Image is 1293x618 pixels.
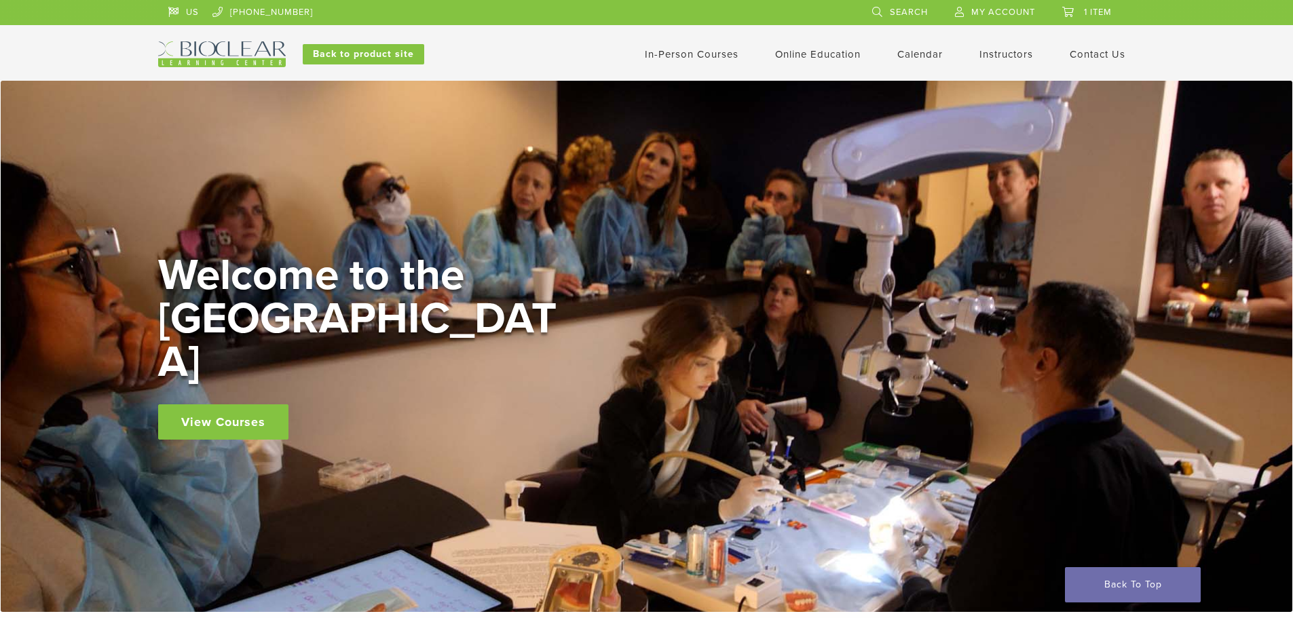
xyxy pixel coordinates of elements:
[971,7,1035,18] span: My Account
[1084,7,1112,18] span: 1 item
[645,48,738,60] a: In-Person Courses
[158,254,565,384] h2: Welcome to the [GEOGRAPHIC_DATA]
[890,7,928,18] span: Search
[303,44,424,64] a: Back to product site
[158,404,288,440] a: View Courses
[1065,567,1201,602] a: Back To Top
[775,48,861,60] a: Online Education
[158,41,286,67] img: Bioclear
[979,48,1033,60] a: Instructors
[1070,48,1125,60] a: Contact Us
[897,48,943,60] a: Calendar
